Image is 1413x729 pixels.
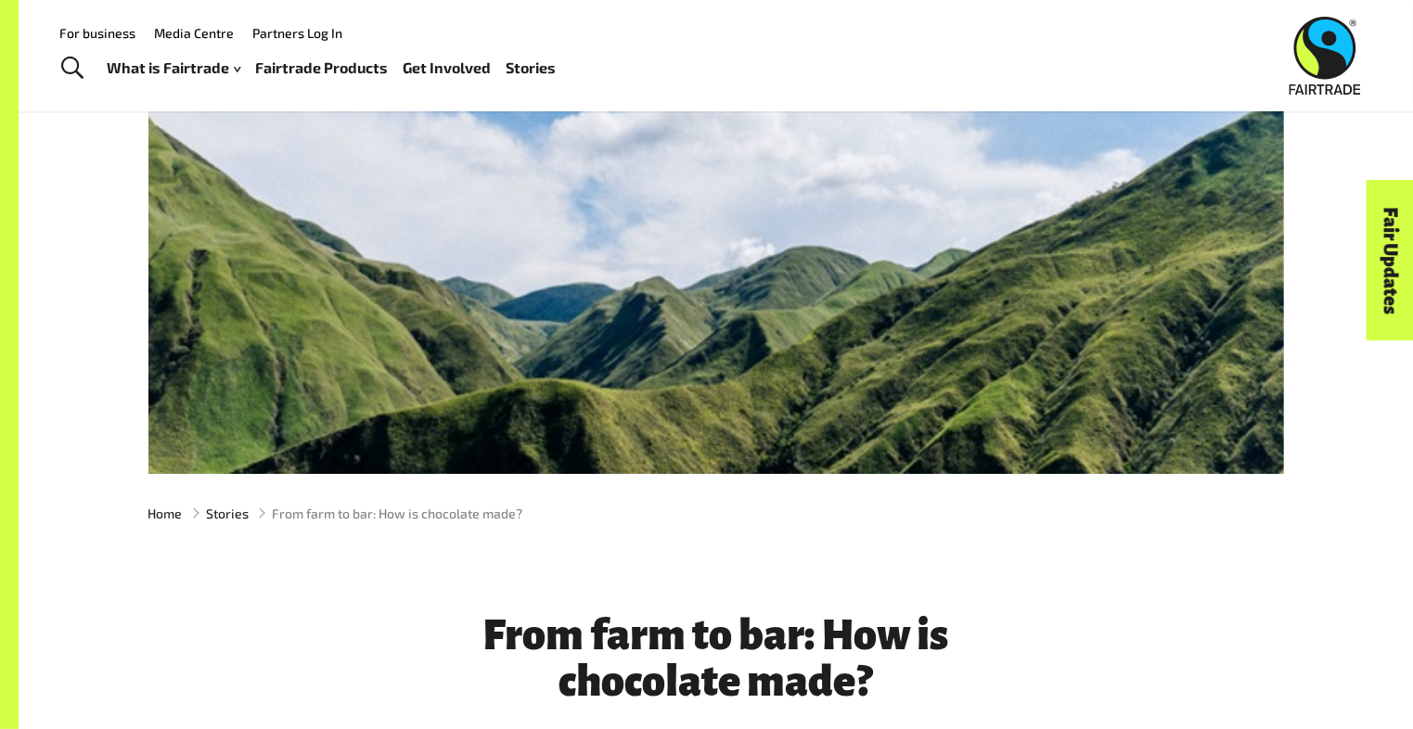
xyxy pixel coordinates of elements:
[154,25,234,41] a: Media Centre
[59,25,135,41] a: For business
[404,55,492,82] a: Get Involved
[1290,17,1361,95] img: Fairtrade Australia New Zealand logo
[252,25,342,41] a: Partners Log In
[50,45,96,92] a: Toggle Search
[108,55,241,82] a: What is Fairtrade
[256,55,389,82] a: Fairtrade Products
[272,504,522,523] span: From farm to bar: How is chocolate made?
[438,612,995,705] h1: From farm to bar: How is chocolate made?
[148,504,183,523] a: Home
[206,504,249,523] a: Stories
[507,55,557,82] a: Stories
